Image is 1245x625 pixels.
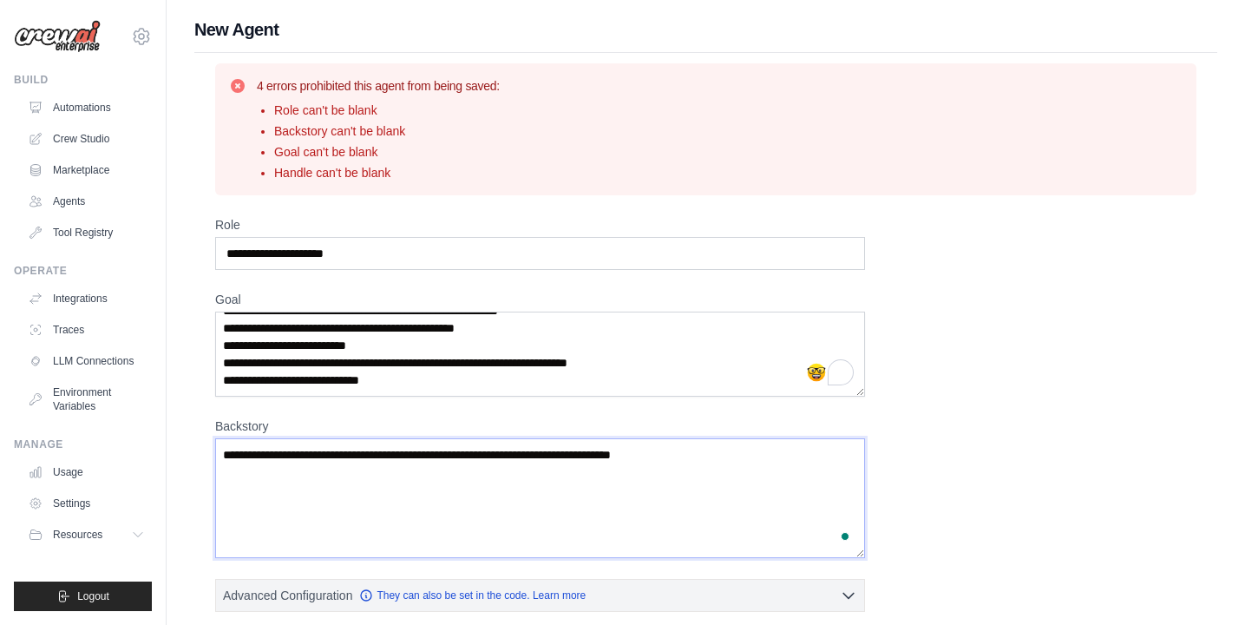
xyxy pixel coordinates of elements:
[14,582,152,611] button: Logout
[223,587,352,604] span: Advanced Configuration
[274,122,500,140] li: Backstory can't be blank
[215,312,865,397] textarea: To enrich screen reader interactions, please activate Accessibility in Grammarly extension settings
[14,20,101,53] img: Logo
[215,438,865,558] textarea: To enrich screen reader interactions, please activate Accessibility in Grammarly extension settings
[257,77,500,95] h3: 4 errors prohibited this agent from being saved:
[21,521,152,549] button: Resources
[21,285,152,312] a: Integrations
[21,316,152,344] a: Traces
[21,219,152,247] a: Tool Registry
[14,264,152,278] div: Operate
[274,143,500,161] li: Goal can't be blank
[21,187,152,215] a: Agents
[14,73,152,87] div: Build
[14,437,152,451] div: Manage
[21,94,152,122] a: Automations
[21,347,152,375] a: LLM Connections
[53,528,102,542] span: Resources
[21,156,152,184] a: Marketplace
[21,378,152,420] a: Environment Variables
[21,458,152,486] a: Usage
[215,418,865,435] label: Backstory
[274,102,500,119] li: Role can't be blank
[215,216,865,234] label: Role
[274,164,500,181] li: Handle can't be blank
[215,291,865,308] label: Goal
[194,17,1217,42] h1: New Agent
[77,589,109,603] span: Logout
[359,589,586,602] a: They can also be set in the code. Learn more
[21,125,152,153] a: Crew Studio
[21,490,152,517] a: Settings
[216,580,864,611] button: Advanced Configuration They can also be set in the code. Learn more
